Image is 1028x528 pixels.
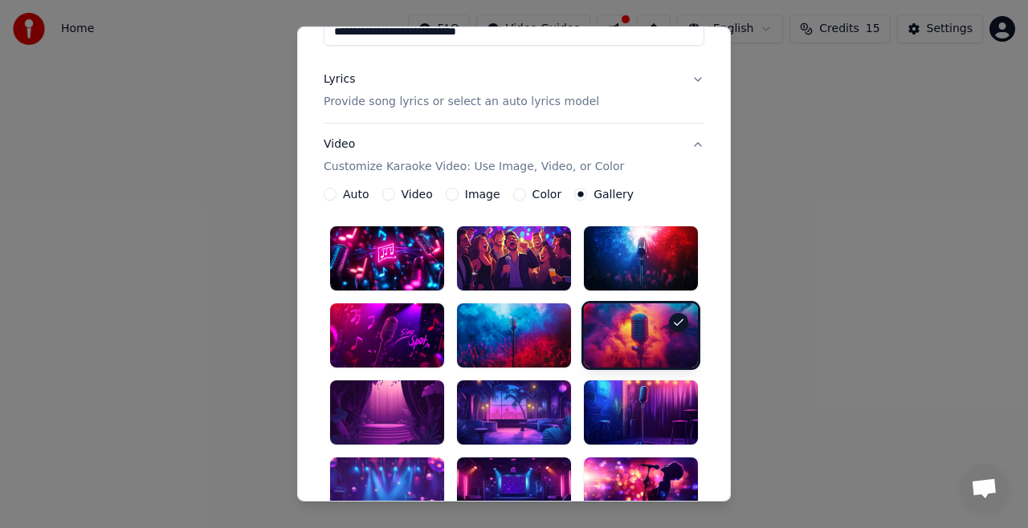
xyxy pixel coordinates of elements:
[324,124,704,188] button: VideoCustomize Karaoke Video: Use Image, Video, or Color
[324,159,624,175] p: Customize Karaoke Video: Use Image, Video, or Color
[324,59,704,123] button: LyricsProvide song lyrics or select an auto lyrics model
[343,189,369,200] label: Auto
[324,71,355,87] div: Lyrics
[532,189,562,200] label: Color
[465,189,500,200] label: Image
[594,189,634,200] label: Gallery
[402,189,433,200] label: Video
[324,136,624,175] div: Video
[324,94,599,110] p: Provide song lyrics or select an auto lyrics model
